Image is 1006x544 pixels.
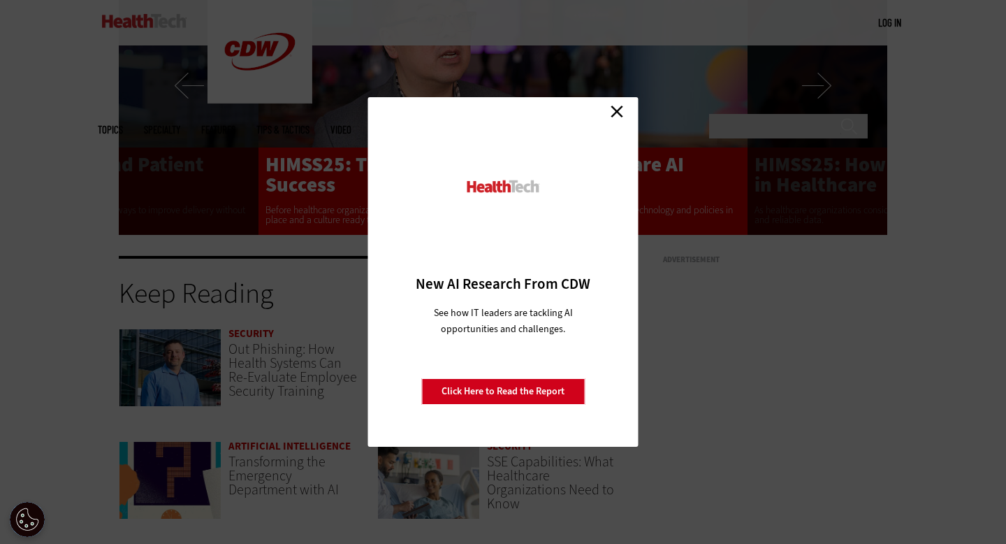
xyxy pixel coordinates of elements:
[465,179,541,194] img: HealthTech_0.png
[10,502,45,537] div: Cookie Settings
[10,502,45,537] button: Open Preferences
[417,305,590,337] p: See how IT leaders are tackling AI opportunities and challenges.
[393,274,614,294] h3: New AI Research From CDW
[421,378,585,405] a: Click Here to Read the Report
[606,101,627,122] a: Close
